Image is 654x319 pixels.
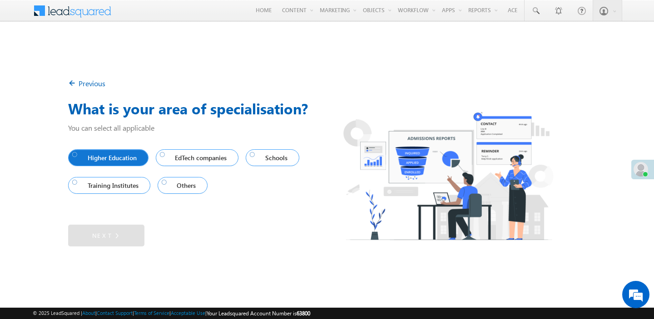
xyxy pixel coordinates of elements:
[162,179,200,191] span: Others
[160,152,231,164] span: EdTech companies
[112,230,120,240] img: Right_Arrow.png
[327,98,570,252] img: Sub_Industry_Education.png
[72,179,142,191] span: Training Institutes
[68,98,586,119] h3: What is your area of specialisation?
[15,48,38,59] img: d_60004797649_company_0_60004797649
[33,309,310,318] span: © 2025 LeadSquared | | | | |
[297,310,310,317] span: 63800
[68,225,144,246] a: Next
[171,310,205,316] a: Acceptable Use
[149,5,171,26] div: Minimize live chat window
[12,84,166,242] textarea: Type your message and hit 'Enter'
[68,79,79,89] img: Back_Arrow.png
[47,48,153,59] div: Chat with us now
[207,310,310,317] span: Your Leadsquared Account Number is
[250,152,291,164] span: Schools
[97,310,133,316] a: Contact Support
[68,123,586,133] p: You can select all applicable
[68,79,105,88] a: Previous
[82,310,95,316] a: About
[124,250,165,262] em: Start Chat
[72,152,140,164] span: Higher Education
[134,310,169,316] a: Terms of Service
